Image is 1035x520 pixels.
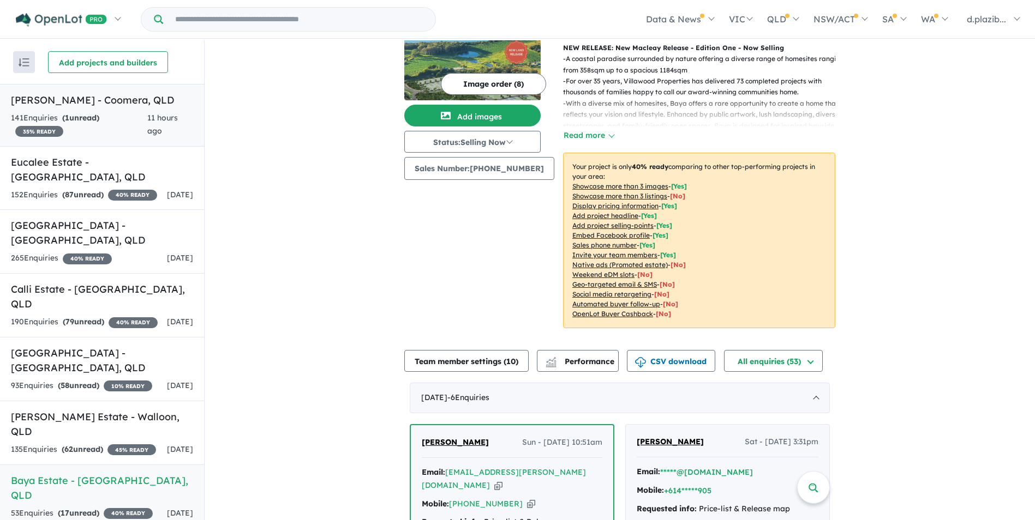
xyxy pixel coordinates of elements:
[671,182,687,190] span: [ Yes ]
[62,113,99,123] strong: ( unread)
[11,218,193,247] h5: [GEOGRAPHIC_DATA] - [GEOGRAPHIC_DATA] , QLD
[61,508,69,518] span: 17
[494,480,502,491] button: Copy
[563,43,835,53] p: NEW RELEASE: New Macleay Release - Edition One - Now Selling
[572,241,637,249] u: Sales phone number
[11,443,156,456] div: 135 Enquir ies
[637,436,704,449] a: [PERSON_NAME]
[48,51,168,73] button: Add projects and builders
[441,73,546,95] button: Image order (8)
[572,211,638,220] u: Add project headline
[11,379,152,392] div: 93 Enquir ies
[11,507,153,520] div: 53 Enquir ies
[547,356,614,366] span: Performance
[627,350,715,372] button: CSV download
[637,270,653,279] span: [No]
[656,221,672,229] span: [ Yes ]
[65,113,69,123] span: 1
[167,508,193,518] span: [DATE]
[447,392,489,402] span: - 6 Enquir ies
[656,310,671,318] span: [No]
[11,473,193,503] h5: Baya Estate - [GEOGRAPHIC_DATA] , QLD
[527,498,535,510] button: Copy
[16,13,107,27] img: Openlot PRO Logo White
[572,261,668,269] u: Native ads (Promoted estate)
[11,282,193,311] h5: Calli Estate - [GEOGRAPHIC_DATA] , QLD
[64,444,73,454] span: 62
[563,98,844,143] p: - With a diverse mix of homesites, Baya offers a rare opportunity to create a home that reflects ...
[422,437,489,447] span: [PERSON_NAME]
[641,211,657,220] span: [ Yes ]
[572,251,657,259] u: Invite your team members
[635,357,646,368] img: download icon
[167,380,193,390] span: [DATE]
[522,436,602,449] span: Sun - [DATE] 10:51am
[58,380,99,390] strong: ( unread)
[422,467,445,477] strong: Email:
[61,380,69,390] span: 58
[167,317,193,326] span: [DATE]
[422,467,586,490] a: [EMAIL_ADDRESS][PERSON_NAME][DOMAIN_NAME]
[661,202,677,210] span: [ Yes ]
[653,231,668,239] span: [ Yes ]
[404,19,541,100] img: Baya Estate - Redland Bay
[63,317,104,326] strong: ( unread)
[967,14,1006,25] span: d.plazib...
[410,383,830,413] div: [DATE]
[670,192,685,200] span: [ No ]
[572,310,653,318] u: OpenLot Buyer Cashback
[11,155,193,184] h5: Eucalee Estate - [GEOGRAPHIC_DATA] , QLD
[546,360,557,367] img: bar-chart.svg
[11,346,193,375] h5: [GEOGRAPHIC_DATA] - [GEOGRAPHIC_DATA] , QLD
[639,241,655,249] span: [ Yes ]
[572,231,650,239] u: Embed Facebook profile
[167,190,193,199] span: [DATE]
[572,290,651,298] u: Social media retargeting
[572,202,659,210] u: Display pricing information
[671,261,686,269] span: [No]
[167,253,193,263] span: [DATE]
[11,252,112,265] div: 265 Enquir ies
[637,437,704,446] span: [PERSON_NAME]
[108,190,157,201] span: 40 % READY
[660,280,675,288] span: [No]
[563,153,835,328] p: Your project is only comparing to other top-performing projects in your area: - - - - - - - - - -...
[167,444,193,454] span: [DATE]
[62,444,103,454] strong: ( unread)
[15,126,63,137] span: 35 % READY
[506,356,516,366] span: 10
[449,499,523,509] a: [PHONE_NUMBER]
[65,190,74,199] span: 87
[546,357,556,363] img: line-chart.svg
[563,129,614,142] button: Read more
[19,58,29,66] img: sort.svg
[572,280,657,288] u: Geo-targeted email & SMS
[404,157,554,180] button: Sales Number:[PHONE_NUMBER]
[104,380,152,391] span: 10 % READY
[537,350,619,372] button: Performance
[637,503,818,516] div: Price-list & Release map
[637,504,697,513] strong: Requested info:
[422,436,489,449] a: [PERSON_NAME]
[404,131,541,153] button: Status:Selling Now
[663,300,678,308] span: [No]
[11,93,193,107] h5: [PERSON_NAME] - Coomera , QLD
[660,251,676,259] span: [ Yes ]
[109,317,158,328] span: 40 % READY
[637,485,664,495] strong: Mobile:
[404,350,529,372] button: Team member settings (10)
[11,112,147,138] div: 141 Enquir ies
[572,300,660,308] u: Automated buyer follow-up
[724,350,823,372] button: All enquiries (53)
[422,499,449,509] strong: Mobile:
[572,182,668,190] u: Showcase more than 3 images
[11,316,158,329] div: 190 Enquir ies
[572,192,667,200] u: Showcase more than 3 listings
[563,53,844,76] p: - A coastal paradise surrounded by nature offering a diverse range of homesites ranging from 358s...
[58,508,99,518] strong: ( unread)
[572,221,654,229] u: Add project selling-points
[147,113,178,136] span: 11 hours ago
[654,290,669,298] span: [No]
[107,444,156,455] span: 45 % READY
[632,162,668,171] b: 40 % ready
